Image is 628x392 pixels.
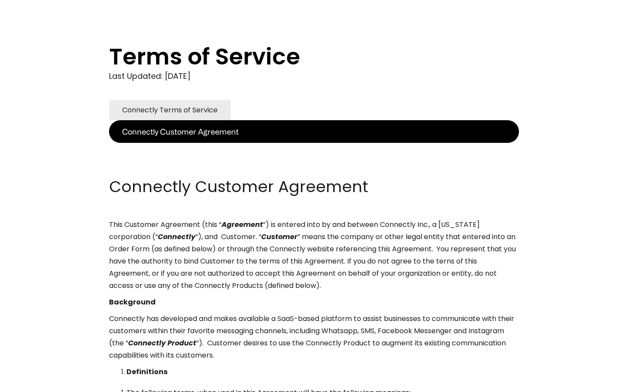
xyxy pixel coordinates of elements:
[222,220,263,230] em: Agreement
[109,159,519,172] p: ‍
[128,338,196,348] em: Connectly Product
[126,367,167,377] strong: Definitions
[109,70,519,83] div: Last Updated: [DATE]
[109,143,519,155] p: ‍
[261,232,297,242] em: Customer
[109,176,519,198] h2: Connectly Customer Agreement
[109,219,519,292] p: This Customer Agreement (this “ ”) is entered into by and between Connectly Inc., a [US_STATE] co...
[109,44,484,70] h1: Terms of Service
[122,104,218,116] div: Connectly Terms of Service
[109,297,156,307] strong: Background
[109,313,519,362] p: Connectly has developed and makes available a SaaS-based platform to assist businesses to communi...
[9,376,52,389] aside: Language selected: English
[122,125,239,138] div: Connectly Customer Agreement
[17,377,52,389] ul: Language list
[158,232,195,242] em: Connectly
